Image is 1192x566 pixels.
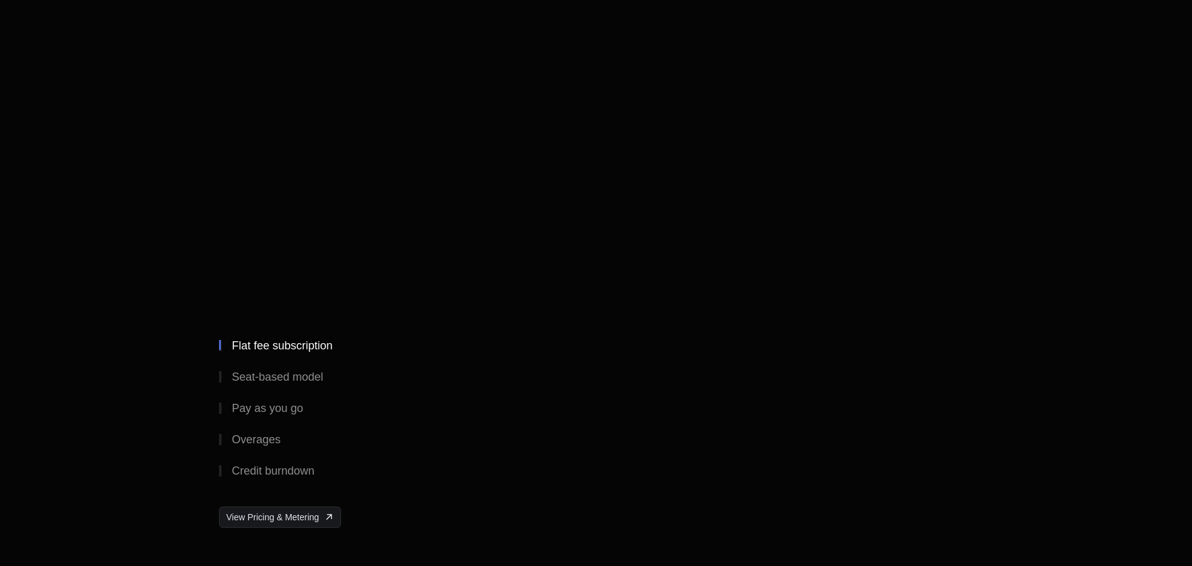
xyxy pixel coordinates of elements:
div: Pay as you go [232,403,303,414]
button: Seat-based model [219,361,482,393]
button: Pay as you go [219,393,482,424]
button: Flat fee subscription [219,330,482,361]
button: Overages [219,424,482,455]
div: Credit burndown [232,465,314,476]
div: Overages [232,434,280,445]
div: Seat-based model [232,371,323,383]
a: [object Object],[object Object] [219,507,340,528]
button: Credit burndown [219,455,482,486]
span: View Pricing & Metering [226,511,318,523]
div: Flat fee subscription [232,340,332,351]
